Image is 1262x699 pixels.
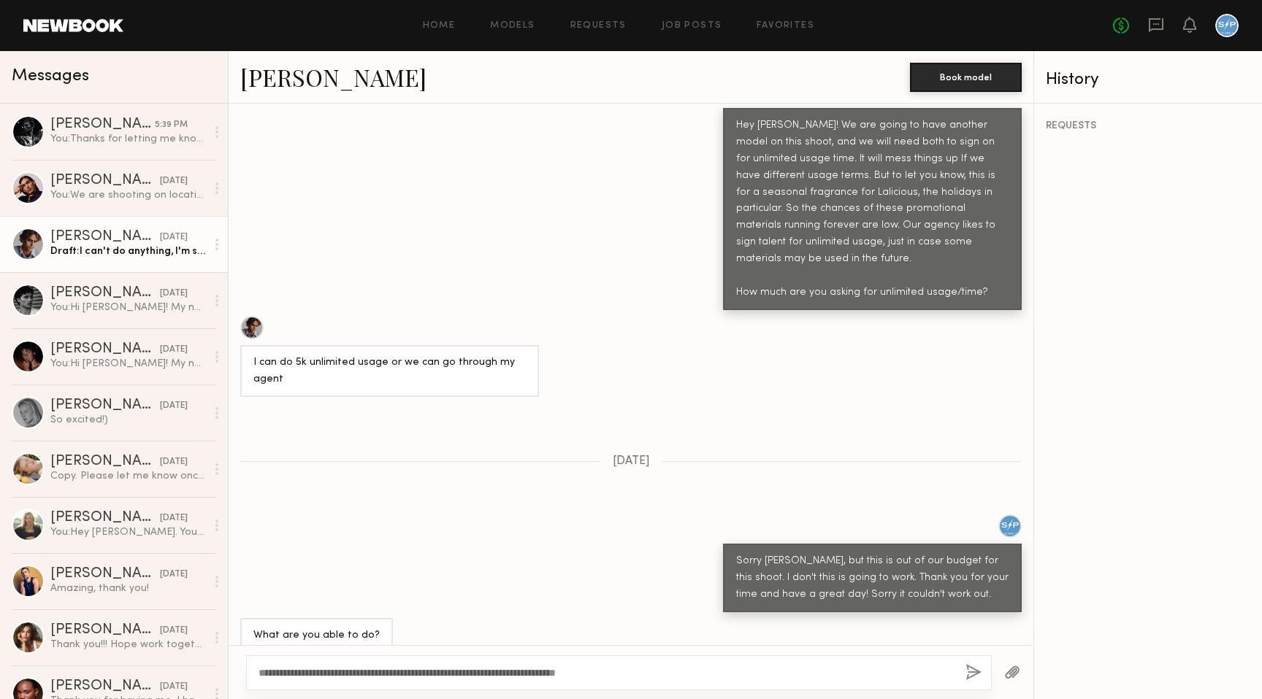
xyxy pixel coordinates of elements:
a: Job Posts [662,21,722,31]
div: [DATE] [160,231,188,244]
div: [DATE] [160,399,188,413]
button: Book model [910,63,1022,92]
div: Hey [PERSON_NAME]! We are going to have another model on this shoot, and we will need both to sig... [736,117,1009,301]
div: I can do 5k unlimited usage or we can go through my agent [253,355,526,388]
div: [PERSON_NAME] [50,567,160,582]
div: Copy. Please let me know once you have more details. My cell just in case [PHONE_NUMBER] [50,469,206,483]
div: [DATE] [160,624,188,638]
div: [PERSON_NAME] [50,455,160,469]
span: [DATE] [613,455,650,468]
a: Favorites [757,21,814,31]
div: History [1046,72,1250,88]
div: [PERSON_NAME] [50,117,155,132]
div: Thank you!!! Hope work together again 💘 [50,638,206,652]
a: Home [423,21,456,31]
div: You: Thanks for letting me know! We are set for the 24th, so that's okay. Appreciate it and good ... [50,132,206,146]
div: REQUESTS [1046,121,1250,131]
div: [DATE] [160,174,188,188]
div: [PERSON_NAME] [50,623,160,638]
div: Draft: I can't do anything, I'm sorry. It's a small budget so I can't afford that much. [50,244,206,258]
span: Messages [12,68,89,85]
div: [PERSON_NAME] [50,511,160,525]
div: [DATE] [160,455,188,469]
div: [DATE] [160,568,188,582]
div: What are you able to do? [253,627,380,644]
div: [PERSON_NAME] [50,398,160,413]
a: [PERSON_NAME] [240,61,427,93]
div: You: We are shooting on location in a hotel room. The shoot is for a winter/seasonal fragrance fo... [50,188,206,202]
div: [PERSON_NAME] [50,174,160,188]
div: Sorry [PERSON_NAME], but this is out of our budget for this shoot. I don't this is going to work.... [736,553,1009,603]
div: [DATE] [160,287,188,301]
div: So excited!) [50,413,206,427]
div: [PERSON_NAME] [50,286,160,301]
div: 5:39 PM [155,118,188,132]
div: You: Hi [PERSON_NAME]! My name's [PERSON_NAME] and I'm the production coordinator at [PERSON_NAME... [50,357,206,371]
div: You: Hi [PERSON_NAME]! My name's [PERSON_NAME] and I'm the production coordinator at [PERSON_NAME... [50,301,206,314]
div: [PERSON_NAME] [50,230,160,244]
div: Amazing, thank you! [50,582,206,595]
a: Book model [910,70,1022,82]
div: [DATE] [160,511,188,525]
a: Requests [570,21,627,31]
div: [DATE] [160,680,188,694]
div: [DATE] [160,343,188,357]
div: [PERSON_NAME] [50,342,160,357]
a: Models [490,21,535,31]
div: [PERSON_NAME] [50,679,160,694]
div: You: Hey [PERSON_NAME]. Your schedule is probably packed, so I hope you get to see these messages... [50,525,206,539]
